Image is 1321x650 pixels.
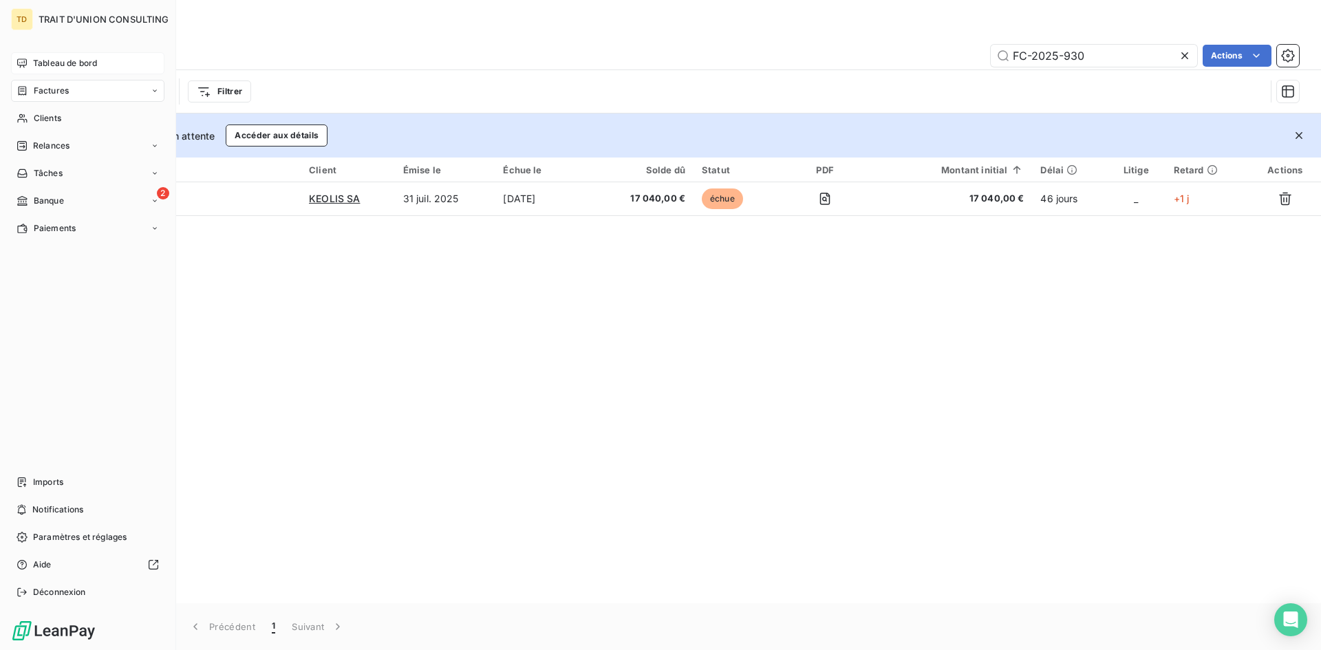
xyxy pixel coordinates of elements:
div: Délai [1040,164,1099,175]
button: Suivant [283,612,353,641]
a: Aide [11,554,164,576]
span: Déconnexion [33,586,86,598]
span: échue [702,188,743,209]
div: PDF [786,164,863,175]
span: Tableau de bord [33,57,97,69]
div: Montant initial [880,164,1024,175]
span: Banque [34,195,64,207]
span: 2 [157,187,169,199]
span: 1 [272,620,275,633]
span: KEOLIS SA [309,193,360,204]
td: [DATE] [495,182,594,215]
button: Filtrer [188,80,251,102]
div: Client [309,164,387,175]
span: _ [1134,193,1138,204]
div: Litige [1115,164,1157,175]
button: Actions [1203,45,1271,67]
span: Clients [34,112,61,124]
span: Paiements [34,222,76,235]
button: Précédent [180,612,264,641]
div: Émise le [403,164,487,175]
img: Logo LeanPay [11,620,96,642]
div: Échue le [503,164,586,175]
span: TRAIT D'UNION CONSULTING [39,14,169,25]
span: Tâches [34,167,63,180]
td: 31 juil. 2025 [395,182,495,215]
span: Paramètres et réglages [33,531,127,543]
span: Relances [33,140,69,152]
button: 1 [264,612,283,641]
div: Statut [702,164,770,175]
td: 46 jours [1032,182,1107,215]
input: Rechercher [991,45,1197,67]
span: Aide [33,559,52,571]
div: Open Intercom Messenger [1274,603,1307,636]
div: TD [11,8,33,30]
span: 17 040,00 € [880,192,1024,206]
div: Retard [1174,164,1241,175]
span: Notifications [32,503,83,516]
span: +1 j [1174,193,1190,204]
button: Accéder aux détails [226,124,327,147]
span: Imports [33,476,63,488]
span: 17 040,00 € [603,192,685,206]
div: Actions [1258,164,1313,175]
span: Factures [34,85,69,97]
div: Solde dû [603,164,685,175]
